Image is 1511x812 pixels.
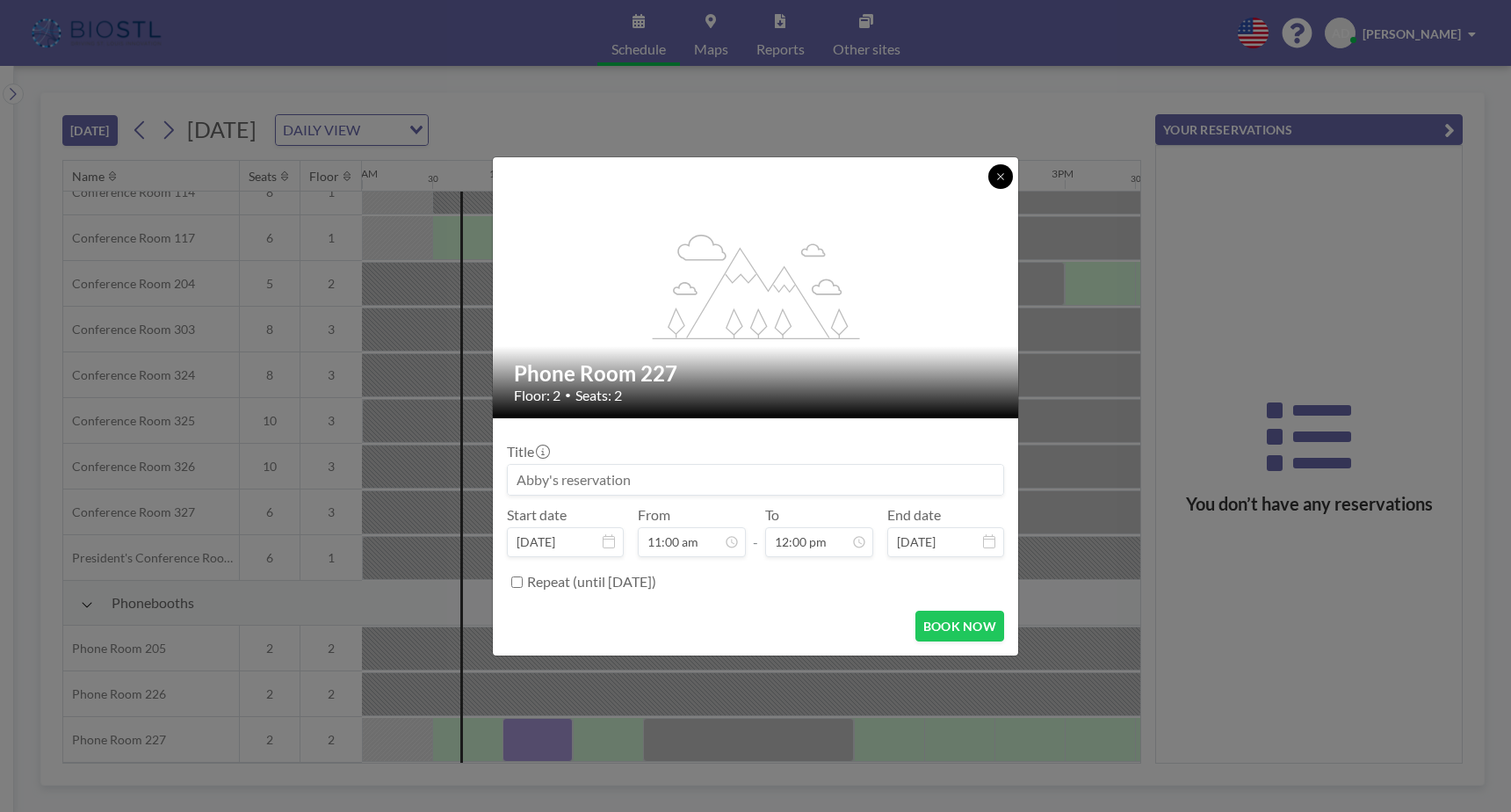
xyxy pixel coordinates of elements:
[887,506,941,524] label: End date
[638,506,670,524] label: From
[507,443,548,460] label: Title
[514,387,560,404] span: Floor: 2
[765,506,779,524] label: To
[507,506,567,524] label: Start date
[915,611,1004,642] button: BOOK NOW
[653,233,860,338] g: flex-grow: 1.2;
[527,573,656,591] label: Repeat (until [DATE])
[514,360,999,387] h2: Phone Room 227
[575,387,622,404] span: Seats: 2
[508,465,1003,495] input: Abby's reservation
[753,512,758,551] span: -
[565,388,571,402] span: •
